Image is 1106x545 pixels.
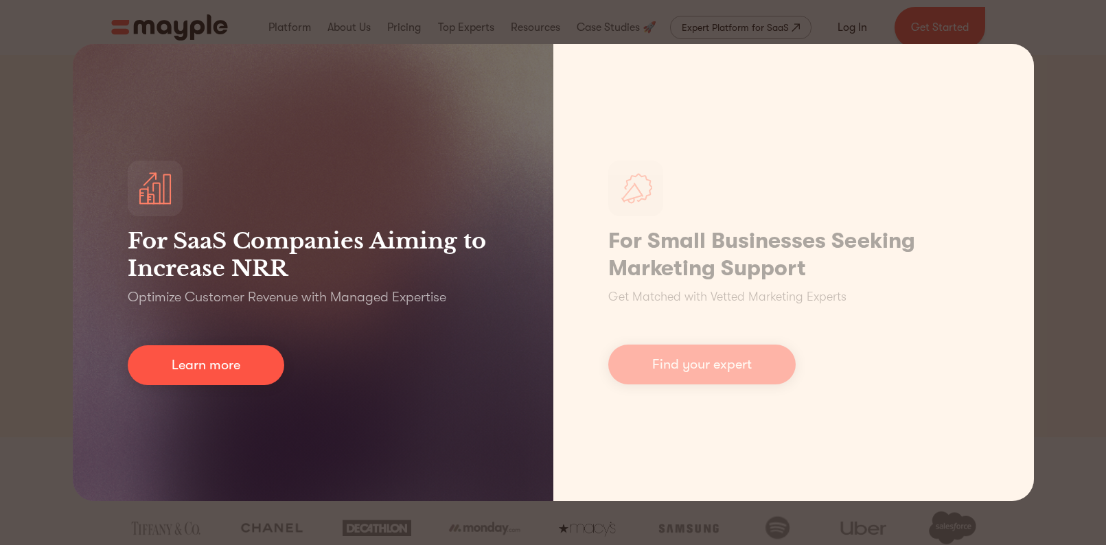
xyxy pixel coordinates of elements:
a: Find your expert [608,345,796,384]
h3: For SaaS Companies Aiming to Increase NRR [128,227,498,282]
h1: For Small Businesses Seeking Marketing Support [608,227,979,282]
a: Learn more [128,345,284,385]
p: Get Matched with Vetted Marketing Experts [608,288,846,306]
p: Optimize Customer Revenue with Managed Expertise [128,288,446,307]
